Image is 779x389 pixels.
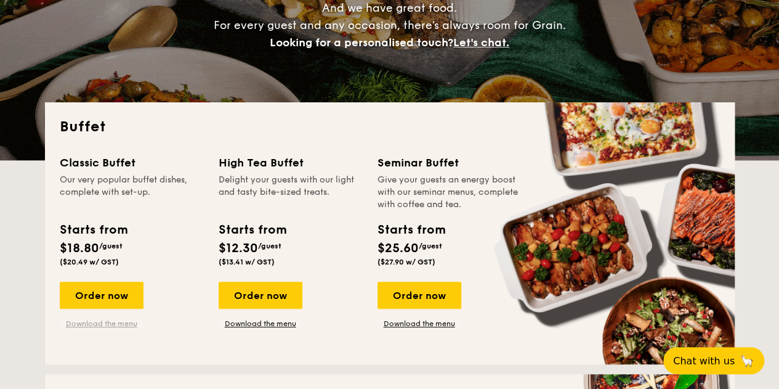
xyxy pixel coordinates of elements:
div: Delight your guests with our light and tasty bite-sized treats. [219,174,363,211]
span: ($27.90 w/ GST) [377,258,435,266]
a: Download the menu [377,319,461,329]
div: Our very popular buffet dishes, complete with set-up. [60,174,204,211]
div: Order now [60,282,143,309]
div: Starts from [377,221,445,239]
div: Seminar Buffet [377,154,522,171]
button: Chat with us🦙 [663,347,764,374]
span: Looking for a personalised touch? [270,36,453,49]
div: Starts from [219,221,286,239]
span: Chat with us [673,355,735,367]
div: Classic Buffet [60,154,204,171]
span: ($20.49 w/ GST) [60,258,119,266]
div: Give your guests an energy boost with our seminar menus, complete with coffee and tea. [377,174,522,211]
span: Let's chat. [453,36,509,49]
span: $12.30 [219,241,258,256]
div: Order now [377,282,461,309]
span: /guest [99,242,123,250]
a: Download the menu [60,319,143,329]
span: /guest [419,242,442,250]
span: 🦙 [740,354,754,368]
div: Order now [219,282,302,309]
h2: Buffet [60,117,720,137]
a: Download the menu [219,319,302,329]
span: And we have great food. For every guest and any occasion, there’s always room for Grain. [214,1,566,49]
div: Starts from [60,221,127,239]
span: $25.60 [377,241,419,256]
span: /guest [258,242,281,250]
span: $18.80 [60,241,99,256]
span: ($13.41 w/ GST) [219,258,275,266]
div: High Tea Buffet [219,154,363,171]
